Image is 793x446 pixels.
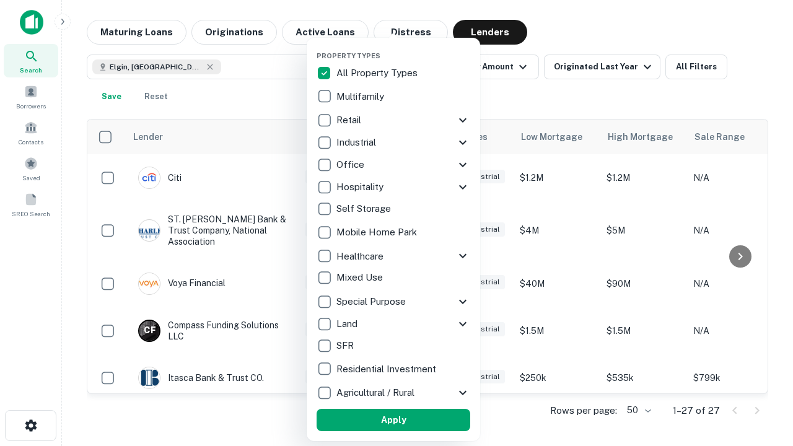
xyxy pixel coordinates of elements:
[317,109,470,131] div: Retail
[336,135,379,150] p: Industrial
[336,225,419,240] p: Mobile Home Park
[317,409,470,431] button: Apply
[317,313,470,335] div: Land
[336,338,356,353] p: SFR
[317,52,380,59] span: Property Types
[317,291,470,313] div: Special Purpose
[336,201,393,216] p: Self Storage
[731,347,793,406] iframe: Chat Widget
[336,362,439,377] p: Residential Investment
[336,294,408,309] p: Special Purpose
[336,317,360,331] p: Land
[317,245,470,267] div: Healthcare
[336,180,386,195] p: Hospitality
[317,382,470,404] div: Agricultural / Rural
[336,249,386,264] p: Healthcare
[317,154,470,176] div: Office
[336,113,364,128] p: Retail
[336,89,387,104] p: Multifamily
[336,270,385,285] p: Mixed Use
[336,157,367,172] p: Office
[317,131,470,154] div: Industrial
[317,176,470,198] div: Hospitality
[336,385,417,400] p: Agricultural / Rural
[336,66,420,81] p: All Property Types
